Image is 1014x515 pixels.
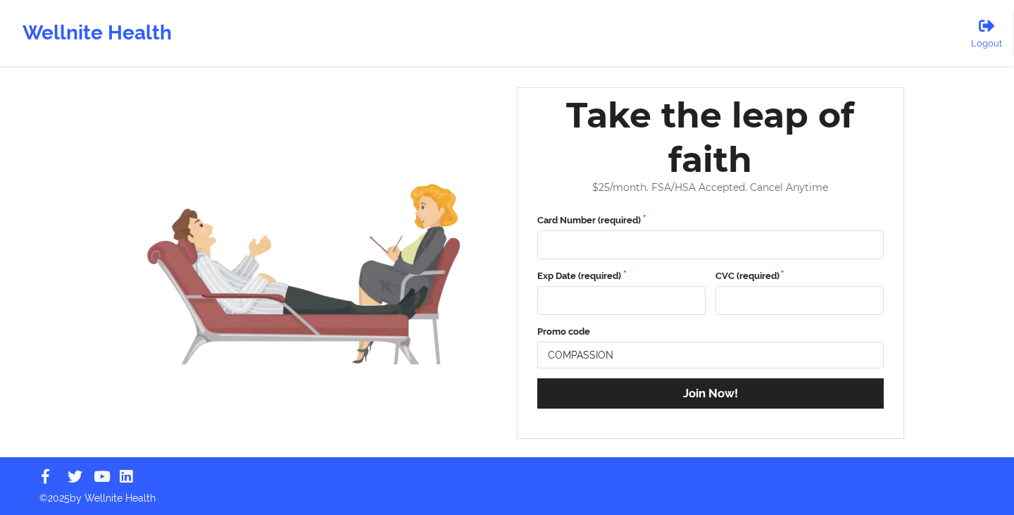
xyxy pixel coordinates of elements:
[959,10,1014,56] a: Logout
[724,294,875,306] iframe: Secure CVC input frame
[30,481,984,505] p: © 2025 by Wellnite Health
[546,294,696,306] iframe: Secure expiration date input frame
[537,213,884,228] label: Card Number (required)
[537,325,884,339] label: Promo code
[537,269,706,283] label: Exp Date (required)
[546,239,875,251] iframe: Secure card number input frame
[527,182,894,194] div: $ 25 /month. FSA/HSA Accepted. Cancel Anytime
[527,93,894,182] div: Take the leap of faith
[715,269,884,283] label: CVC (required)
[120,132,488,395] img: wellnite-stripe-payment-hero_200.07efaa51.png
[537,342,884,368] input: Enter promo code
[537,378,884,409] button: Join Now!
